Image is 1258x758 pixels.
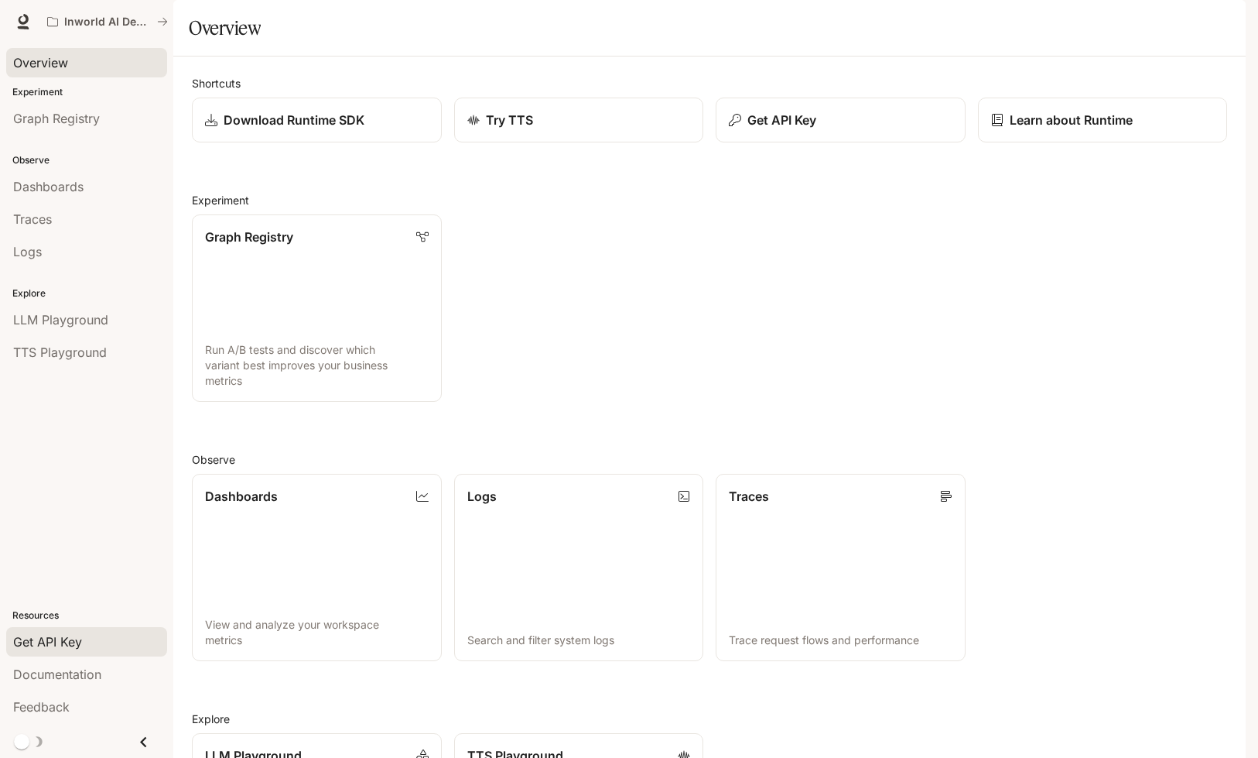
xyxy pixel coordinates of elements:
button: All workspaces [40,6,175,37]
a: Download Runtime SDK [192,98,442,142]
h1: Overview [189,12,261,43]
a: Graph RegistryRun A/B tests and discover which variant best improves your business metrics [192,214,442,402]
p: Search and filter system logs [467,633,691,648]
a: Learn about Runtime [978,98,1228,142]
p: Download Runtime SDK [224,111,364,129]
a: LogsSearch and filter system logs [454,474,704,661]
p: View and analyze your workspace metrics [205,617,429,648]
a: DashboardsView and analyze your workspace metrics [192,474,442,661]
p: Run A/B tests and discover which variant best improves your business metrics [205,342,429,389]
p: Trace request flows and performance [729,633,952,648]
p: Inworld AI Demos [64,15,151,29]
h2: Experiment [192,192,1227,208]
button: Get API Key [716,98,966,142]
p: Learn about Runtime [1010,111,1133,129]
p: Get API Key [747,111,816,129]
h2: Observe [192,451,1227,468]
p: Traces [729,487,769,506]
p: Logs [467,487,497,506]
a: TracesTrace request flows and performance [716,474,966,661]
p: Try TTS [486,111,533,129]
a: Try TTS [454,98,704,142]
p: Dashboards [205,487,278,506]
h2: Shortcuts [192,75,1227,91]
p: Graph Registry [205,228,293,246]
h2: Explore [192,711,1227,727]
